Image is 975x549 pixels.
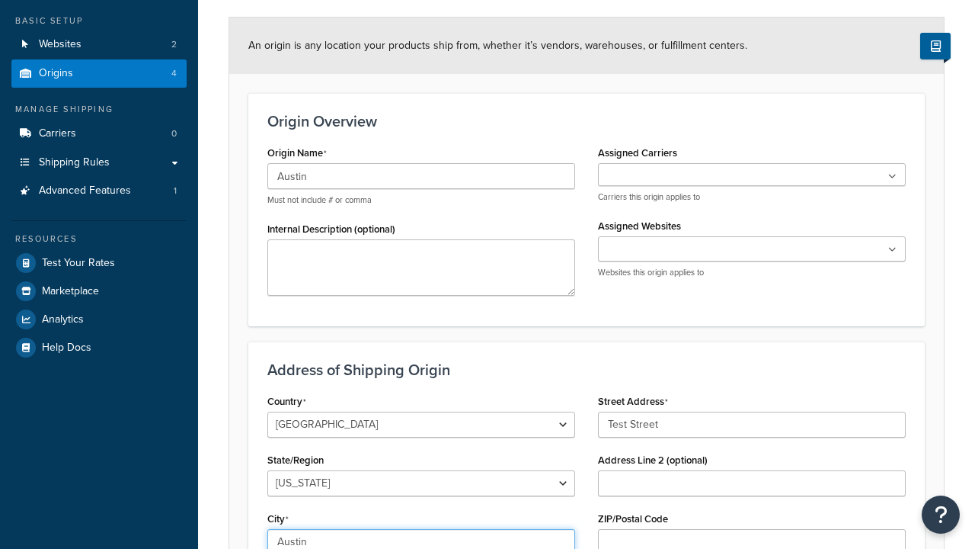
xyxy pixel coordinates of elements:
[171,38,177,51] span: 2
[42,342,91,355] span: Help Docs
[39,67,73,80] span: Origins
[42,257,115,270] span: Test Your Rates
[11,30,187,59] li: Websites
[11,249,187,277] a: Test Your Rates
[11,177,187,205] a: Advanced Features1
[11,59,187,88] a: Origins4
[598,220,681,232] label: Assigned Websites
[267,454,324,466] label: State/Region
[11,120,187,148] li: Carriers
[598,396,668,408] label: Street Address
[598,454,708,466] label: Address Line 2 (optional)
[171,67,177,80] span: 4
[267,223,395,235] label: Internal Description (optional)
[42,313,84,326] span: Analytics
[598,191,906,203] p: Carriers this origin applies to
[267,361,906,378] h3: Address of Shipping Origin
[11,177,187,205] li: Advanced Features
[267,113,906,130] h3: Origin Overview
[11,233,187,246] div: Resources
[920,33,951,59] button: Show Help Docs
[174,185,177,197] span: 1
[11,334,187,361] a: Help Docs
[598,267,906,278] p: Websites this origin applies to
[598,147,677,159] label: Assigned Carriers
[39,38,82,51] span: Websites
[11,278,187,305] a: Marketplace
[39,156,110,169] span: Shipping Rules
[11,306,187,333] a: Analytics
[11,14,187,27] div: Basic Setup
[171,127,177,140] span: 0
[39,127,76,140] span: Carriers
[11,149,187,177] a: Shipping Rules
[11,103,187,116] div: Manage Shipping
[267,194,575,206] p: Must not include # or comma
[11,30,187,59] a: Websites2
[267,513,289,525] label: City
[42,285,99,298] span: Marketplace
[248,37,747,53] span: An origin is any location your products ship from, whether it’s vendors, warehouses, or fulfillme...
[11,120,187,148] a: Carriers0
[39,185,131,197] span: Advanced Features
[11,59,187,88] li: Origins
[267,147,327,159] label: Origin Name
[267,396,306,408] label: Country
[922,496,960,534] button: Open Resource Center
[598,513,668,525] label: ZIP/Postal Code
